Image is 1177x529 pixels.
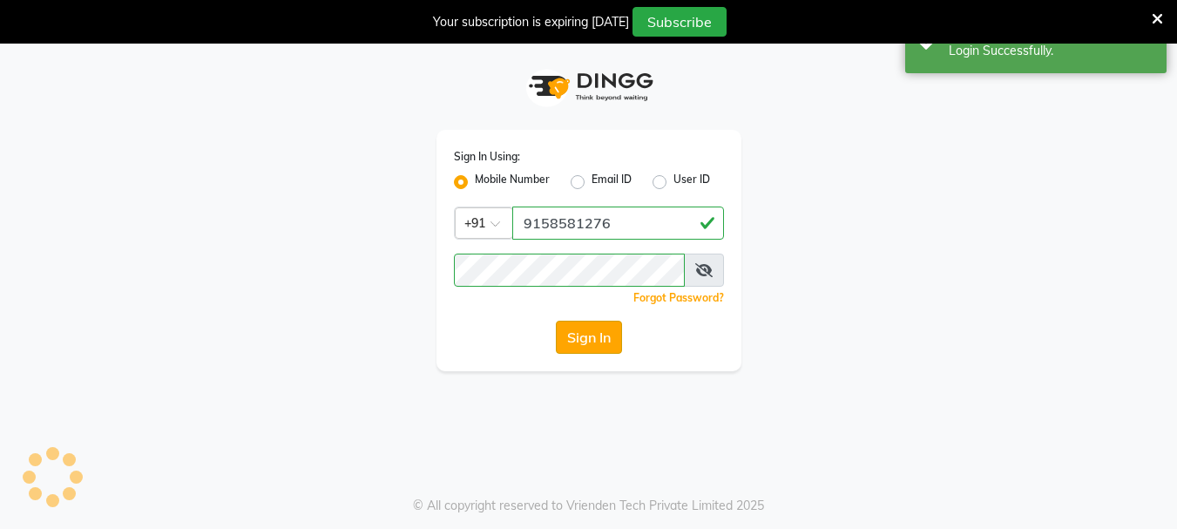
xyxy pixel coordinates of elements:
[949,42,1153,60] div: Login Successfully.
[632,7,727,37] button: Subscribe
[592,172,632,193] label: Email ID
[512,207,724,240] input: Username
[673,172,710,193] label: User ID
[433,13,629,31] div: Your subscription is expiring [DATE]
[454,149,520,165] label: Sign In Using:
[556,321,622,354] button: Sign In
[454,254,685,287] input: Username
[519,61,659,112] img: logo1.svg
[475,172,550,193] label: Mobile Number
[633,291,724,304] a: Forgot Password?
